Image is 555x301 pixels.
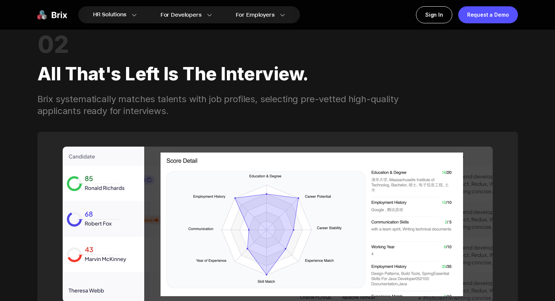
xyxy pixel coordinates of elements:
[458,6,518,23] a: Request a Demo
[416,6,452,23] a: Sign In
[236,11,275,19] span: For Employers
[37,34,518,55] div: 02
[37,55,518,93] div: All that's left is the interview.
[37,93,417,117] div: Brix systematically matches talents with job profiles, selecting pre-vetted high-quality applican...
[161,11,202,19] span: For Developers
[93,9,126,21] span: HR Solutions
